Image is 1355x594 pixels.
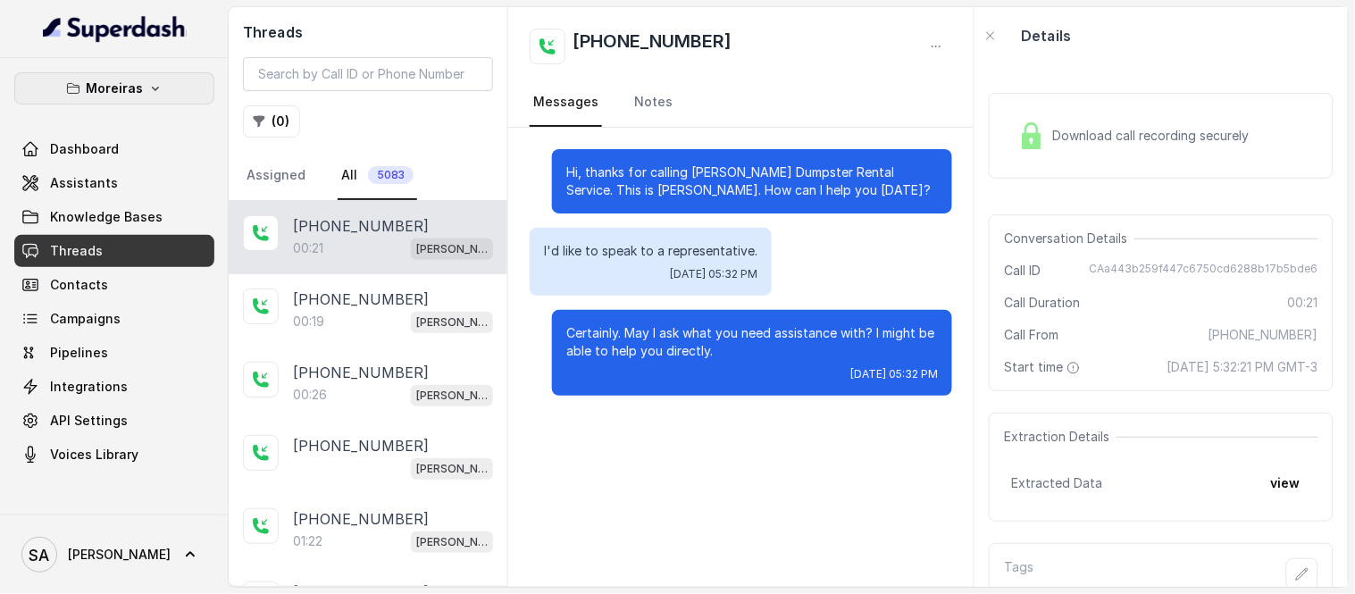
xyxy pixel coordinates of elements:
[14,133,214,165] a: Dashboard
[1004,294,1080,312] span: Call Duration
[68,546,171,564] span: [PERSON_NAME]
[1260,467,1311,499] button: view
[50,208,163,226] span: Knowledge Bases
[50,344,108,362] span: Pipelines
[850,367,938,381] span: [DATE] 05:32 PM
[530,79,602,127] a: Messages
[50,140,119,158] span: Dashboard
[243,152,493,200] nav: Tabs
[566,163,938,199] p: Hi, thanks for calling [PERSON_NAME] Dumpster Rental Service. This is [PERSON_NAME]. How can I he...
[50,378,128,396] span: Integrations
[14,303,214,335] a: Campaigns
[14,167,214,199] a: Assistants
[293,532,322,550] p: 01:22
[416,314,488,331] p: [PERSON_NAME] (Dumpsters) / EN
[50,242,103,260] span: Threads
[243,57,493,91] input: Search by Call ID or Phone Number
[14,405,214,437] a: API Settings
[14,530,214,580] a: [PERSON_NAME]
[544,242,757,260] p: I'd like to speak to a representative.
[293,239,323,257] p: 00:21
[1018,122,1045,149] img: Lock Icon
[293,289,429,310] p: [PHONE_NUMBER]
[50,174,118,192] span: Assistants
[14,337,214,369] a: Pipelines
[14,235,214,267] a: Threads
[1209,326,1318,344] span: [PHONE_NUMBER]
[50,276,108,294] span: Contacts
[338,152,417,200] a: All5083
[631,79,676,127] a: Notes
[1288,294,1318,312] span: 00:21
[14,201,214,233] a: Knowledge Bases
[1004,326,1058,344] span: Call From
[86,78,143,99] p: Moreiras
[416,533,488,551] p: [PERSON_NAME] (Dumpsters) / EN
[1021,25,1071,46] p: Details
[1004,428,1117,446] span: Extraction Details
[1004,558,1033,590] p: Tags
[29,546,50,565] text: SA
[243,105,300,138] button: (0)
[416,460,488,478] p: [PERSON_NAME] (Dumpsters) / EN
[293,215,429,237] p: [PHONE_NUMBER]
[1167,358,1318,376] span: [DATE] 5:32:21 PM GMT-3
[670,267,757,281] span: [DATE] 05:32 PM
[14,439,214,471] a: Voices Library
[566,324,938,360] p: Certainly. May I ask what you need assistance with? I might be able to help you directly.
[416,240,488,258] p: [PERSON_NAME] (Dumpsters) / EN
[14,269,214,301] a: Contacts
[1011,474,1102,492] span: Extracted Data
[1004,230,1134,247] span: Conversation Details
[293,362,429,383] p: [PHONE_NUMBER]
[50,412,128,430] span: API Settings
[293,508,429,530] p: [PHONE_NUMBER]
[243,152,309,200] a: Assigned
[14,72,214,105] button: Moreiras
[293,313,324,330] p: 00:19
[14,371,214,403] a: Integrations
[416,387,488,405] p: [PERSON_NAME] (Dumpsters) / EN
[573,29,732,64] h2: [PHONE_NUMBER]
[50,310,121,328] span: Campaigns
[243,21,493,43] h2: Threads
[530,79,952,127] nav: Tabs
[293,386,327,404] p: 00:26
[293,435,429,456] p: [PHONE_NUMBER]
[1090,262,1318,280] span: CAa443b259f447c6750cd6288b17b5bde6
[1052,127,1256,145] span: Download call recording securely
[368,166,414,184] span: 5083
[43,14,187,43] img: light.svg
[50,446,138,464] span: Voices Library
[1004,358,1084,376] span: Start time
[1004,262,1041,280] span: Call ID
